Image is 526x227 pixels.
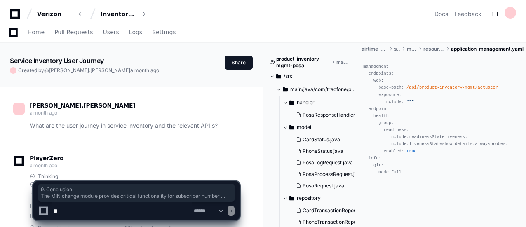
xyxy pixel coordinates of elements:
[293,134,363,145] button: CardStatus.java
[362,46,387,52] span: airtime-card
[373,163,384,168] span: git:
[378,120,394,125] span: group:
[30,156,63,161] span: PlayerZero
[423,46,444,52] span: resources
[389,141,409,146] span: include:
[276,83,355,96] button: main/java/com/tracfone/posa
[293,145,363,157] button: PhoneStatus.java
[44,67,49,73] span: @
[276,56,330,69] span: product-inventory-mgmt-posa
[97,7,150,21] button: Inventory Management
[41,186,232,199] span: 9. Conclusion The MIN change module provides critical functionality for subscriber number managem...
[406,149,417,154] span: true
[384,127,409,132] span: readiness:
[444,134,467,139] span: liveness:
[373,113,391,118] span: health:
[407,46,416,52] span: main
[34,7,87,21] button: Verizon
[283,121,362,134] button: model
[303,136,340,143] span: CardStatus.java
[303,148,343,154] span: PhoneStatus.java
[152,23,176,42] a: Settings
[30,162,57,168] span: a month ago
[363,64,391,69] span: management:
[373,78,384,83] span: web:
[225,56,253,70] button: Share
[130,67,159,73] span: a month ago
[293,157,363,168] button: PosaLogRequest.java
[336,59,349,66] span: master
[284,73,293,80] span: /src
[490,141,508,146] span: probes:
[101,10,136,18] div: Inventory Management
[30,121,240,131] p: What are the user journey in service inventory and the relevant API's?
[384,99,404,104] span: include:
[129,30,142,35] span: Logs
[297,99,315,106] span: handler
[49,67,130,73] span: [PERSON_NAME].[PERSON_NAME]
[28,30,45,35] span: Home
[363,63,518,176] div: readinessState livenessState always full
[389,134,409,139] span: include:
[276,71,281,81] svg: Directory
[303,112,366,118] span: PosaResponseHandler.java
[18,67,159,74] span: Created by
[270,70,349,83] button: /src
[103,23,119,42] a: Users
[37,10,73,18] div: Verizon
[297,124,311,131] span: model
[289,122,294,132] svg: Directory
[30,102,135,109] span: [PERSON_NAME].[PERSON_NAME]
[283,96,362,109] button: handler
[369,106,391,111] span: endpoint:
[30,110,57,116] span: a month ago
[54,23,93,42] a: Pull Requests
[451,46,524,52] span: application-management.yaml
[369,156,381,161] span: info:
[54,30,93,35] span: Pull Requests
[378,92,401,97] span: exposure:
[289,98,294,108] svg: Directory
[10,56,104,65] app-text-character-animate: Service Inventory User Journey
[129,23,142,42] a: Logs
[303,159,353,166] span: PosaLogRequest.java
[103,30,119,35] span: Users
[394,46,400,52] span: src
[378,85,404,90] span: base-path:
[434,10,448,18] a: Docs
[442,141,475,146] span: show-details:
[455,10,481,18] button: Feedback
[290,86,355,93] span: main/java/com/tracfone/posa
[293,109,364,121] button: PosaResponseHandler.java
[406,85,498,90] span: /api/product-inventory-mgmt/actuator
[28,23,45,42] a: Home
[152,30,176,35] span: Settings
[283,84,288,94] svg: Directory
[369,71,394,76] span: endpoints:
[384,149,404,154] span: enabled:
